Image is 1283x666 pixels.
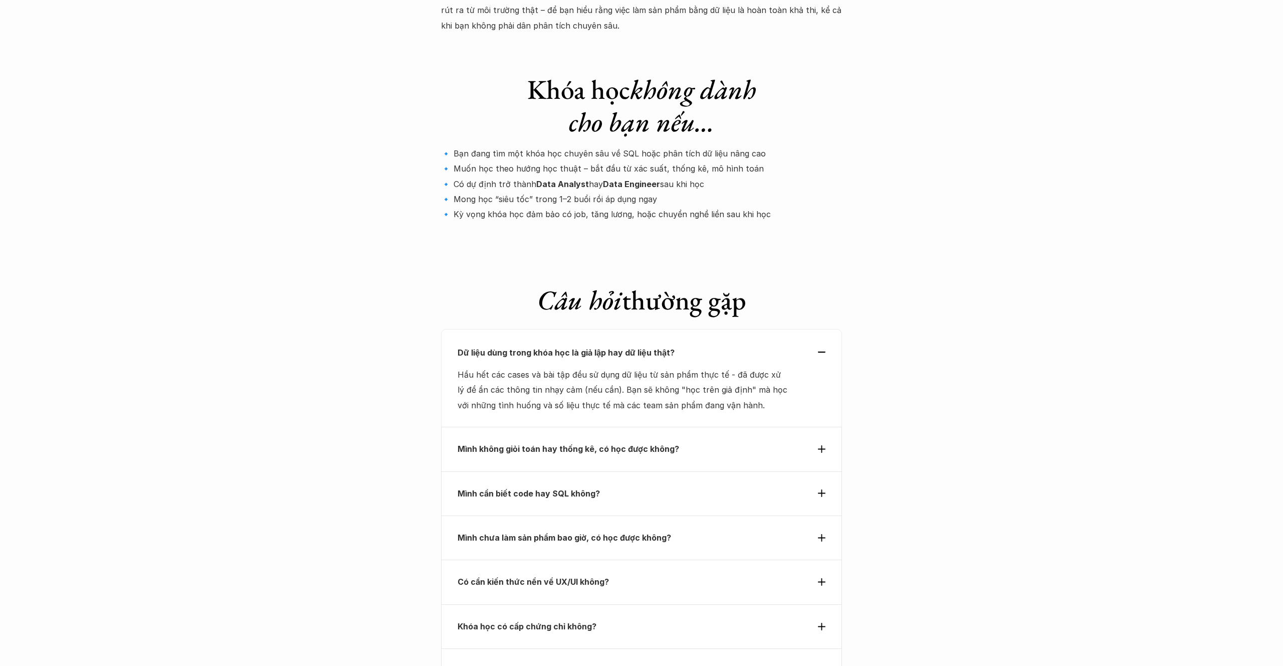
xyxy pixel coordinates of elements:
[458,488,600,498] strong: Mình cần biết code hay SQL không?
[569,72,762,139] em: không dành cho bạn nếu…
[458,533,671,543] strong: Mình chưa làm sản phẩm bao giờ, có học được không?
[519,73,764,138] h1: Khóa học
[537,282,622,317] em: Câu hỏi
[441,284,842,316] h1: thường gặp
[458,348,675,358] strong: Dữ liệu dùng trong khóa học là giả lập hay dữ liệu thật?
[458,367,789,413] p: Hầu hết các cases và bài tập đều sử dụng dữ liệu từ sản phẩm thực tế - đã được xử lý để ẩn các th...
[458,621,596,631] strong: Khóa học có cấp chứng chỉ không?
[603,179,660,189] strong: Data Engineer
[536,179,589,189] strong: Data Analyst
[441,146,842,222] p: 🔹 Bạn đang tìm một khóa học chuyên sâu về SQL hoặc phân tích dữ liệu nâng cao 🔹 Muốn học theo hướ...
[458,577,609,587] strong: Có cần kiến thức nền về UX/UI không?
[458,444,679,454] strong: Mình không giỏi toán hay thống kê, có học được không?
